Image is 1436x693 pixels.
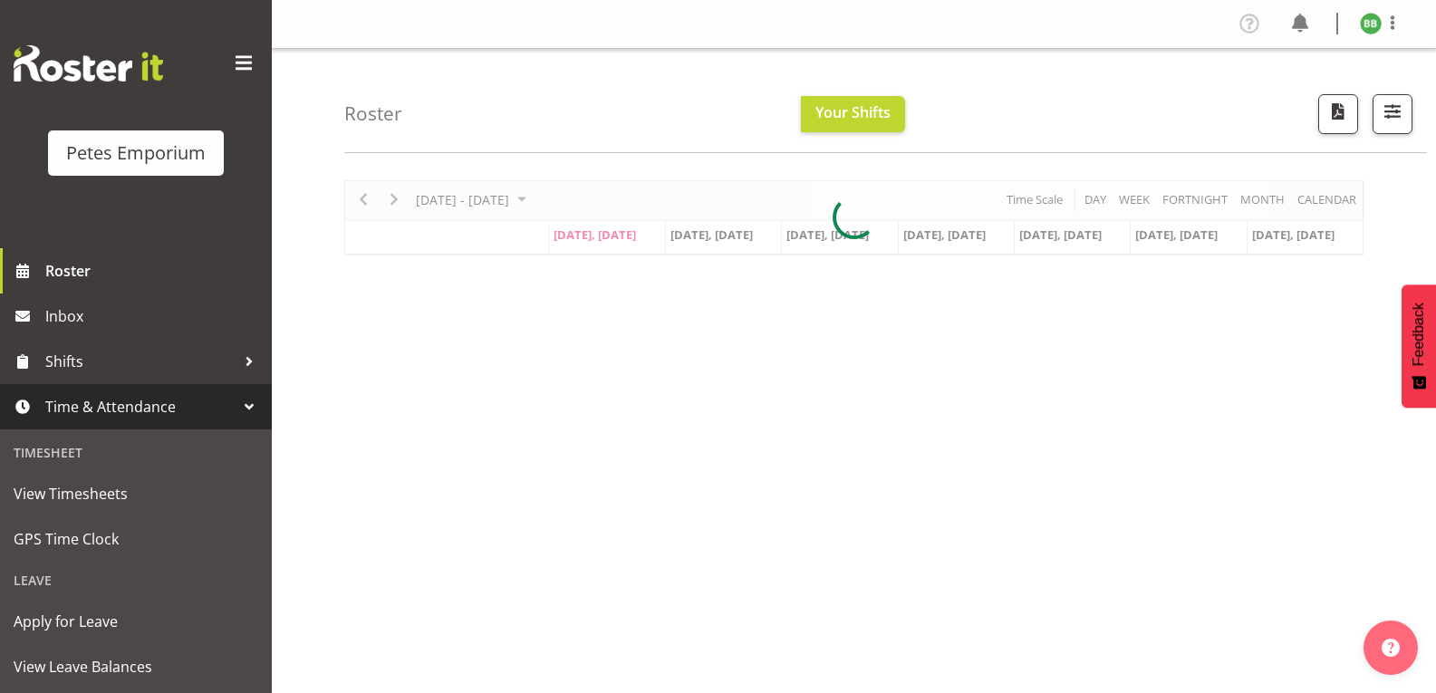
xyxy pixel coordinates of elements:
[14,45,163,82] img: Rosterit website logo
[45,348,236,375] span: Shifts
[1318,94,1358,134] button: Download a PDF of the roster according to the set date range.
[5,599,267,644] a: Apply for Leave
[14,653,258,680] span: View Leave Balances
[5,471,267,516] a: View Timesheets
[66,140,206,167] div: Petes Emporium
[1382,639,1400,657] img: help-xxl-2.png
[5,562,267,599] div: Leave
[45,393,236,420] span: Time & Attendance
[801,96,905,132] button: Your Shifts
[14,608,258,635] span: Apply for Leave
[1402,284,1436,408] button: Feedback - Show survey
[344,103,402,124] h4: Roster
[14,525,258,553] span: GPS Time Clock
[1373,94,1412,134] button: Filter Shifts
[1411,303,1427,366] span: Feedback
[45,303,263,330] span: Inbox
[45,257,263,284] span: Roster
[5,644,267,689] a: View Leave Balances
[5,434,267,471] div: Timesheet
[1360,13,1382,34] img: beena-bist9974.jpg
[815,102,891,122] span: Your Shifts
[5,516,267,562] a: GPS Time Clock
[14,480,258,507] span: View Timesheets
